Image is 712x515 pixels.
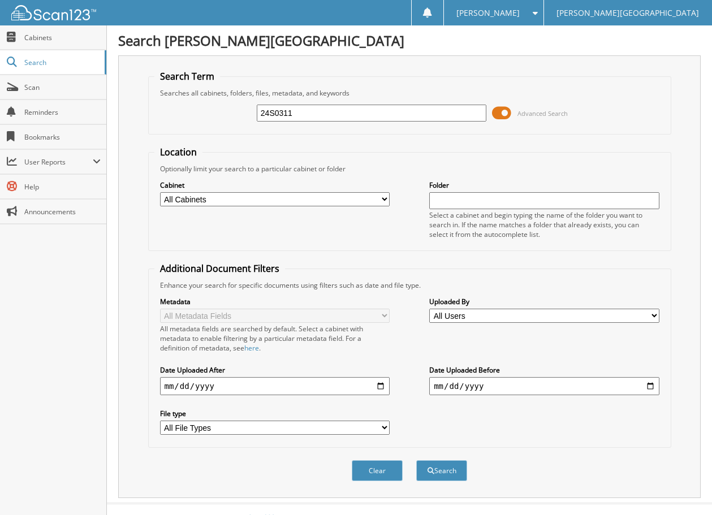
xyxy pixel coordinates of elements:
[160,365,390,375] label: Date Uploaded After
[24,83,101,92] span: Scan
[556,10,699,16] span: [PERSON_NAME][GEOGRAPHIC_DATA]
[352,460,403,481] button: Clear
[24,157,93,167] span: User Reports
[429,297,659,306] label: Uploaded By
[160,180,390,190] label: Cabinet
[154,88,665,98] div: Searches all cabinets, folders, files, metadata, and keywords
[429,210,659,239] div: Select a cabinet and begin typing the name of the folder you want to search in. If the name match...
[456,10,520,16] span: [PERSON_NAME]
[11,5,96,20] img: scan123-logo-white.svg
[429,365,659,375] label: Date Uploaded Before
[160,377,390,395] input: start
[24,182,101,192] span: Help
[655,461,712,515] iframe: Chat Widget
[118,31,701,50] h1: Search [PERSON_NAME][GEOGRAPHIC_DATA]
[154,70,220,83] legend: Search Term
[24,207,101,217] span: Announcements
[160,297,390,306] label: Metadata
[154,262,285,275] legend: Additional Document Filters
[154,280,665,290] div: Enhance your search for specific documents using filters such as date and file type.
[24,33,101,42] span: Cabinets
[429,377,659,395] input: end
[517,109,568,118] span: Advanced Search
[24,58,99,67] span: Search
[154,164,665,174] div: Optionally limit your search to a particular cabinet or folder
[429,180,659,190] label: Folder
[24,132,101,142] span: Bookmarks
[154,146,202,158] legend: Location
[244,343,259,353] a: here
[24,107,101,117] span: Reminders
[160,409,390,418] label: File type
[416,460,467,481] button: Search
[160,324,390,353] div: All metadata fields are searched by default. Select a cabinet with metadata to enable filtering b...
